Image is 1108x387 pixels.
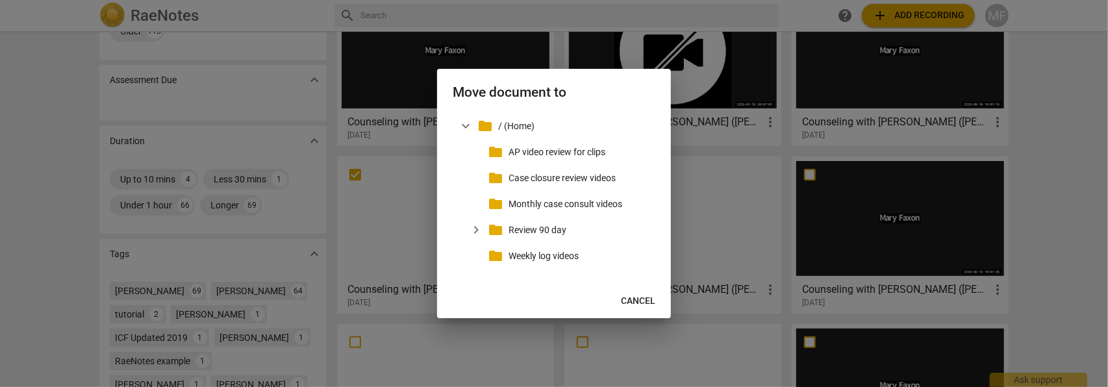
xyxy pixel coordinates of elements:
h2: Move document to [453,84,655,101]
p: Review 90 day [509,223,650,237]
span: expand_more [468,222,484,238]
p: Weekly log videos [509,249,650,263]
span: folder [488,222,503,238]
span: folder [488,144,503,160]
p: AP video review for clips [509,145,650,159]
span: folder [477,118,493,134]
span: folder [488,248,503,264]
span: folder [488,170,503,186]
span: Cancel [621,295,655,308]
span: folder [488,196,503,212]
p: Monthly case consult videos [509,197,650,211]
span: expand_more [458,118,473,134]
button: Cancel [611,290,666,313]
p: Case closure review videos [509,171,650,185]
p: / (Home) [498,119,650,133]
